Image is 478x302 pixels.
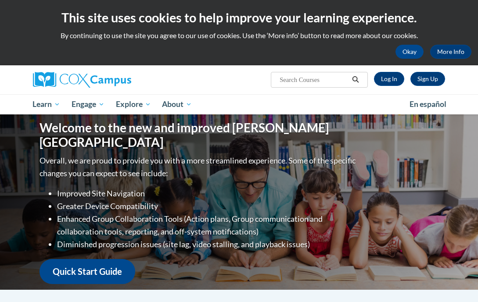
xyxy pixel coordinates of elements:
[156,94,198,114] a: About
[374,72,404,86] a: Log In
[395,45,424,59] button: Okay
[40,259,135,284] a: Quick Start Guide
[66,94,110,114] a: Engage
[430,45,471,59] a: More Info
[410,72,445,86] a: Register
[57,213,358,238] li: Enhanced Group Collaboration Tools (Action plans, Group communication and collaboration tools, re...
[116,99,151,110] span: Explore
[33,72,131,88] img: Cox Campus
[72,99,104,110] span: Engage
[40,154,358,180] p: Overall, we are proud to provide you with a more streamlined experience. Some of the specific cha...
[26,94,452,114] div: Main menu
[27,94,66,114] a: Learn
[33,72,162,88] a: Cox Campus
[162,99,192,110] span: About
[32,99,60,110] span: Learn
[40,121,358,150] h1: Welcome to the new and improved [PERSON_NAME][GEOGRAPHIC_DATA]
[7,31,471,40] p: By continuing to use the site you agree to our use of cookies. Use the ‘More info’ button to read...
[57,200,358,213] li: Greater Device Compatibility
[410,99,446,109] span: En español
[7,9,471,26] h2: This site uses cookies to help improve your learning experience.
[279,75,349,85] input: Search Courses
[349,75,362,85] button: Search
[404,95,452,114] a: En español
[110,94,157,114] a: Explore
[57,238,358,251] li: Diminished progression issues (site lag, video stalling, and playback issues)
[57,187,358,200] li: Improved Site Navigation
